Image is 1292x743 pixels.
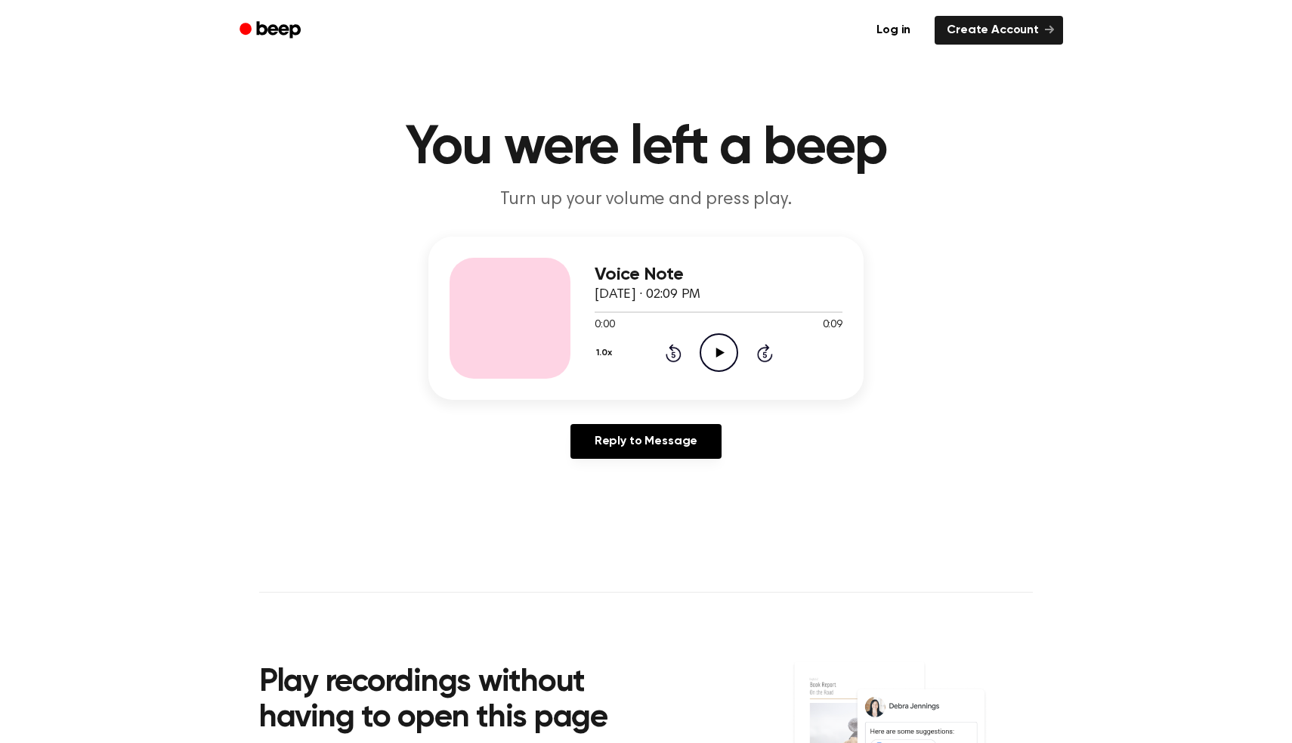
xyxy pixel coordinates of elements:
p: Turn up your volume and press play. [356,187,936,212]
h1: You were left a beep [259,121,1033,175]
h3: Voice Note [595,265,842,285]
button: 1.0x [595,340,617,366]
a: Log in [861,13,926,48]
span: 0:00 [595,317,614,333]
h2: Play recordings without having to open this page [259,665,666,737]
a: Create Account [935,16,1063,45]
span: 0:09 [823,317,842,333]
a: Reply to Message [570,424,722,459]
span: [DATE] · 02:09 PM [595,288,700,302]
a: Beep [229,16,314,45]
